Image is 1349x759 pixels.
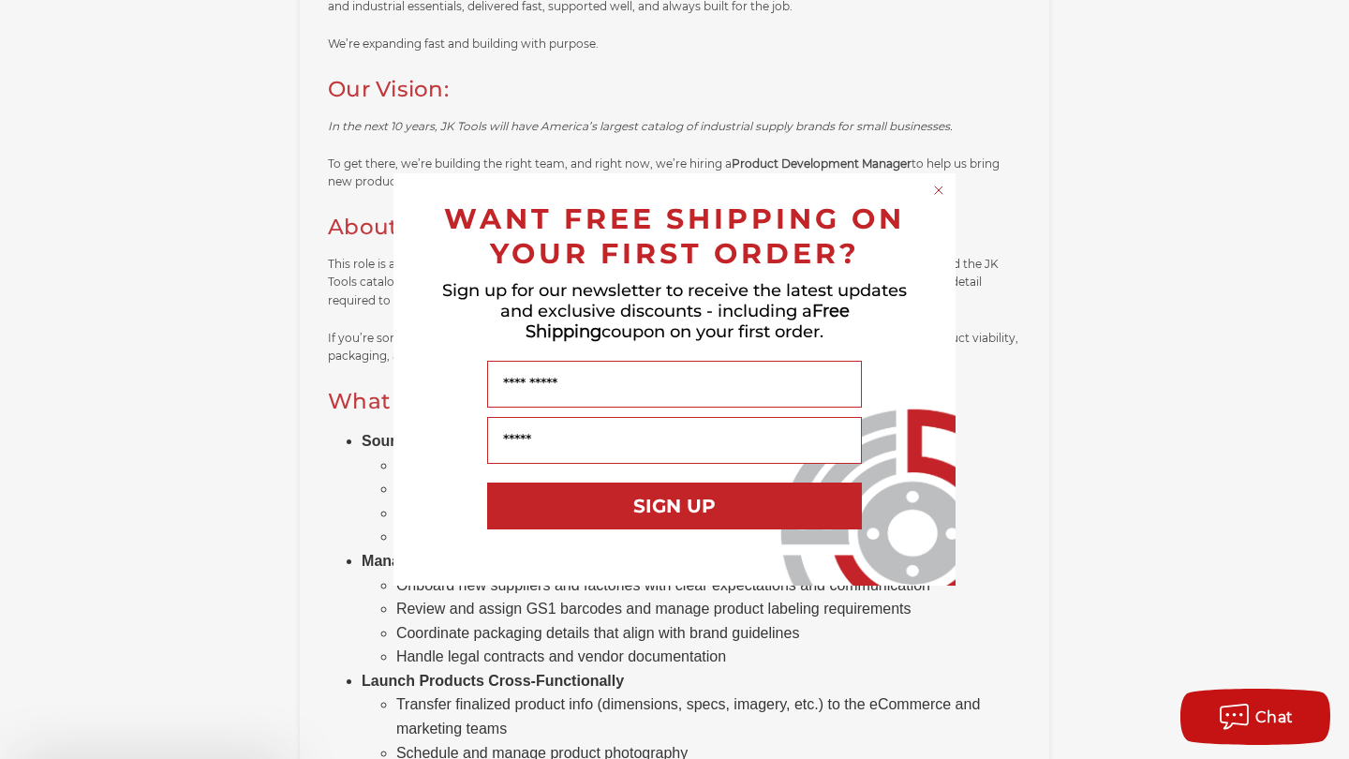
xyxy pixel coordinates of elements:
[442,280,907,342] span: Sign up for our newsletter to receive the latest updates and exclusive discounts - including a co...
[487,483,862,529] button: SIGN UP
[1255,708,1294,726] span: Chat
[929,181,948,200] button: Close dialog
[1180,689,1330,745] button: Chat
[444,201,905,271] span: WANT FREE SHIPPING ON YOUR FIRST ORDER?
[526,301,850,342] span: Free Shipping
